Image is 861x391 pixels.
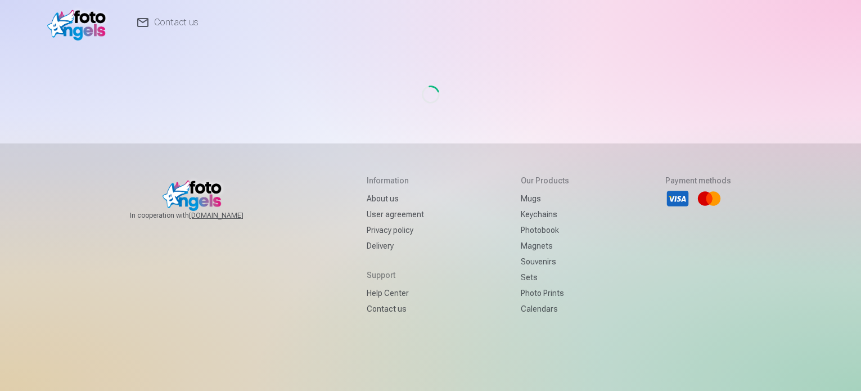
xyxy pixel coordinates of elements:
h5: Payment methods [665,175,731,186]
h5: Information [367,175,424,186]
h5: Our products [521,175,569,186]
h5: Support [367,269,424,281]
a: Mugs [521,191,569,206]
a: Delivery [367,238,424,254]
a: Photo prints [521,285,569,301]
a: Privacy policy [367,222,424,238]
img: /fa1 [47,5,112,41]
a: Calendars [521,301,569,317]
a: User agreement [367,206,424,222]
a: Photobook [521,222,569,238]
a: [DOMAIN_NAME] [189,211,271,220]
a: Contact us [367,301,424,317]
span: In cooperation with [130,211,271,220]
a: Souvenirs [521,254,569,269]
a: Sets [521,269,569,285]
li: Visa [665,186,690,211]
a: About us [367,191,424,206]
a: Magnets [521,238,569,254]
a: Help Center [367,285,424,301]
li: Mastercard [697,186,722,211]
a: Keychains [521,206,569,222]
